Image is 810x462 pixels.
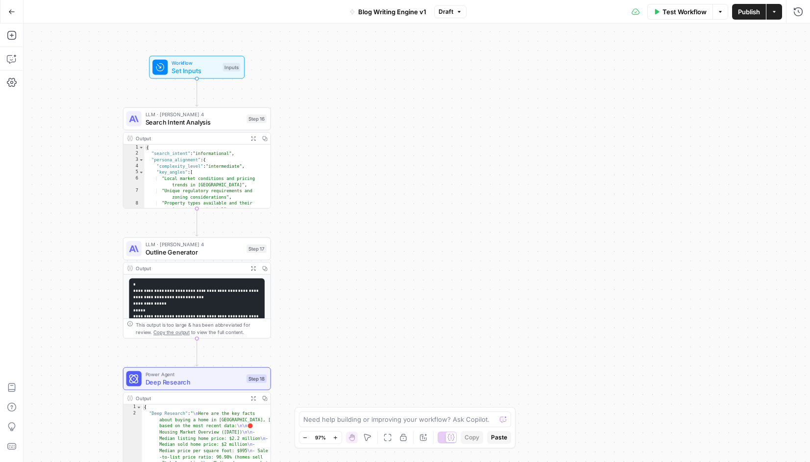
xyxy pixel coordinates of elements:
span: Toggle code folding, rows 1 through 3 [136,405,142,411]
div: 6 [123,176,145,188]
span: Paste [491,433,507,442]
div: 4 [123,163,145,170]
div: 1 [123,145,145,151]
span: Draft [439,7,453,16]
div: WorkflowSet InputsInputs [123,56,271,79]
span: Set Inputs [172,66,219,75]
div: Output [136,134,245,142]
span: 97% [315,434,326,441]
div: Step 17 [246,244,267,253]
span: Deep Research [146,377,243,386]
g: Edge from step_17 to step_18 [196,338,198,366]
button: Blog Writing Engine v1 [344,4,432,20]
span: Outline Generator [146,247,243,257]
span: Workflow [172,59,219,67]
span: LLM · [PERSON_NAME] 4 [146,111,243,119]
div: This output is too large & has been abbreviated for review. to view the full content. [136,321,267,336]
div: LLM · [PERSON_NAME] 4Search Intent AnalysisStep 16Output{ "search_intent":"informational", "perso... [123,107,271,208]
span: Toggle code folding, rows 3 through 13 [139,157,144,163]
span: Publish [738,7,760,17]
div: 1 [123,405,142,411]
div: 7 [123,188,145,200]
div: 5 [123,169,145,176]
span: Copy [465,433,479,442]
div: Step 18 [246,374,267,383]
span: Test Workflow [663,7,707,17]
div: 2 [123,151,145,157]
span: Toggle code folding, rows 5 through 12 [139,169,144,176]
div: 8 [123,201,145,213]
span: Power Agent [146,370,243,378]
button: Paste [487,431,511,444]
span: Copy the output [153,330,190,335]
button: Draft [434,5,466,18]
span: LLM · [PERSON_NAME] 4 [146,241,243,249]
div: Output [136,394,245,402]
div: Inputs [222,63,240,72]
span: Blog Writing Engine v1 [358,7,426,17]
g: Edge from start to step_16 [196,78,198,106]
button: Copy [461,431,483,444]
button: Test Workflow [647,4,712,20]
button: Publish [732,4,766,20]
div: Step 16 [246,114,267,123]
div: 3 [123,157,145,163]
div: Output [136,264,245,272]
g: Edge from step_16 to step_17 [196,208,198,236]
span: Search Intent Analysis [146,117,243,127]
span: Toggle code folding, rows 1 through 24 [139,145,144,151]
